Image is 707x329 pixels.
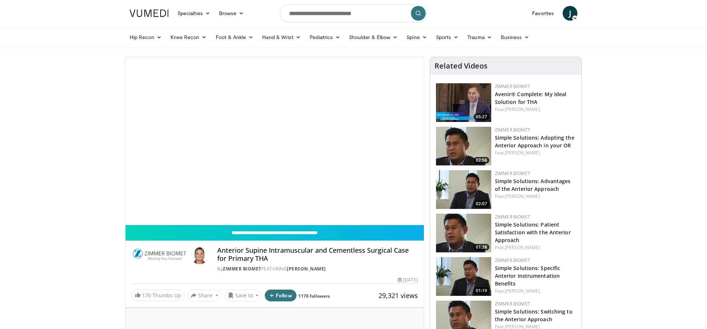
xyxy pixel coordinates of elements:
span: 170 [142,292,151,299]
span: 29,321 views [379,291,418,300]
a: [PERSON_NAME] [505,288,540,294]
a: Knee Recon [166,30,211,45]
span: 02:56 [474,157,489,164]
input: Search topics, interventions [280,4,427,22]
div: Feat. [495,106,576,113]
div: Feat. [495,288,576,294]
img: bca75946-5ac2-4d3c-8117-2fbe7672f4cd.150x105_q85_crop-smart_upscale.jpg [436,257,491,296]
a: Simple Solutions: Advantages of the Anterior Approach [495,178,571,192]
a: Browse [215,6,249,21]
img: 0f433ef4-89a8-47df-8433-26a6cf8e8085.150x105_q85_crop-smart_upscale.jpg [436,214,491,252]
span: 01:19 [474,287,489,294]
a: Zimmer Biomet [495,214,530,220]
a: 05:27 [436,83,491,122]
a: Zimmer Biomet [495,257,530,263]
a: Business [496,30,534,45]
a: Foot & Ankle [211,30,258,45]
h4: Anterior Supine Intramuscular and Cementless Surgical Case for Primary THA [217,246,418,262]
a: Zimmer Biomet [495,170,530,176]
span: 05:27 [474,113,489,120]
a: 1170 followers [298,293,330,299]
a: 01:38 [436,214,491,252]
a: Simple Solutions: Adopting the Anterior Approach in your OR [495,134,574,149]
a: [PERSON_NAME] [287,266,326,272]
img: Avatar [191,246,208,264]
a: Favorites [528,6,558,21]
button: Follow [265,290,296,301]
a: Trauma [463,30,496,45]
div: Feat. [495,244,576,251]
img: Zimmer Biomet [131,246,188,264]
video-js: Video Player [126,57,424,225]
a: [PERSON_NAME] [505,244,540,251]
a: Simple Solutions: Patient Satisfaction with the Anterior Approach [495,221,571,244]
a: Zimmer Biomet [495,83,530,90]
img: 56e6ec17-0c16-4c01-a1de-debe52bb35a1.150x105_q85_crop-smart_upscale.jpg [436,170,491,209]
a: Simple Solutions: Switching to the Anterior Approach [495,308,573,323]
a: Zimmer Biomet [495,301,530,307]
div: By FEATURING [217,266,418,272]
a: Pediatrics [305,30,345,45]
a: [PERSON_NAME] [505,150,540,156]
div: Feat. [495,150,576,156]
img: 10d808f3-0ef9-4f3e-97fe-674a114a9830.150x105_q85_crop-smart_upscale.jpg [436,127,491,165]
a: 01:19 [436,257,491,296]
img: VuMedi Logo [130,10,169,17]
a: 02:07 [436,170,491,209]
a: Zimmer Biomet [223,266,261,272]
button: Share [187,290,222,301]
div: Feat. [495,193,576,200]
a: Hip Recon [125,30,166,45]
a: [PERSON_NAME] [505,106,540,112]
a: [PERSON_NAME] [505,193,540,199]
button: Save to [225,290,262,301]
span: 02:07 [474,200,489,207]
a: Zimmer Biomet [495,127,530,133]
a: Hand & Wrist [258,30,305,45]
a: J [563,6,577,21]
a: 02:56 [436,127,491,165]
a: Specialties [173,6,215,21]
span: 01:38 [474,244,489,251]
div: [DATE] [398,277,418,283]
a: 170 Thumbs Up [131,290,184,301]
a: Avenir® Complete: My Ideal Solution for THA [495,91,567,105]
a: Spine [402,30,431,45]
a: Shoulder & Elbow [345,30,402,45]
h4: Related Videos [435,62,488,70]
a: Sports [432,30,463,45]
a: Simple Solutions: Specific Anterior Instrumentation Benefits [495,265,560,287]
img: 34658faa-42cf-45f9-ba82-e22c653dfc78.150x105_q85_crop-smart_upscale.jpg [436,83,491,122]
